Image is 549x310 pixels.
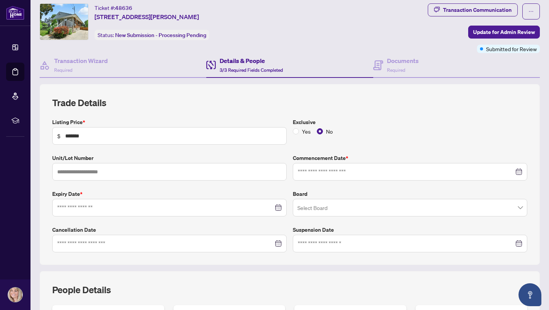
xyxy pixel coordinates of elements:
span: ellipsis [528,9,534,14]
label: Suspension Date [293,226,527,234]
span: [STREET_ADDRESS][PERSON_NAME] [95,12,199,21]
h4: Documents [387,56,419,65]
span: $ [57,132,61,140]
h2: Trade Details [52,97,527,109]
span: 48636 [115,5,132,11]
label: Expiry Date [52,190,287,198]
span: Required [54,67,72,73]
span: No [323,127,336,136]
span: 3/3 Required Fields Completed [220,67,283,73]
span: New Submission - Processing Pending [115,32,206,39]
div: Transaction Communication [443,4,512,16]
img: IMG-40758717_1.jpg [40,4,88,40]
span: Submitted for Review [486,45,537,53]
label: Unit/Lot Number [52,154,287,162]
label: Board [293,190,527,198]
img: Profile Icon [8,287,22,302]
div: Ticket #: [95,3,132,12]
div: Status: [95,30,209,40]
img: logo [6,6,24,20]
button: Transaction Communication [428,3,518,16]
label: Listing Price [52,118,287,126]
span: Required [387,67,405,73]
h4: Details & People [220,56,283,65]
button: Update for Admin Review [468,26,540,39]
h4: Transaction Wizard [54,56,108,65]
h2: People Details [52,284,111,296]
label: Exclusive [293,118,527,126]
label: Cancellation Date [52,226,287,234]
button: Open asap [518,283,541,306]
span: Yes [299,127,314,136]
label: Commencement Date [293,154,527,162]
span: Update for Admin Review [473,26,535,38]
